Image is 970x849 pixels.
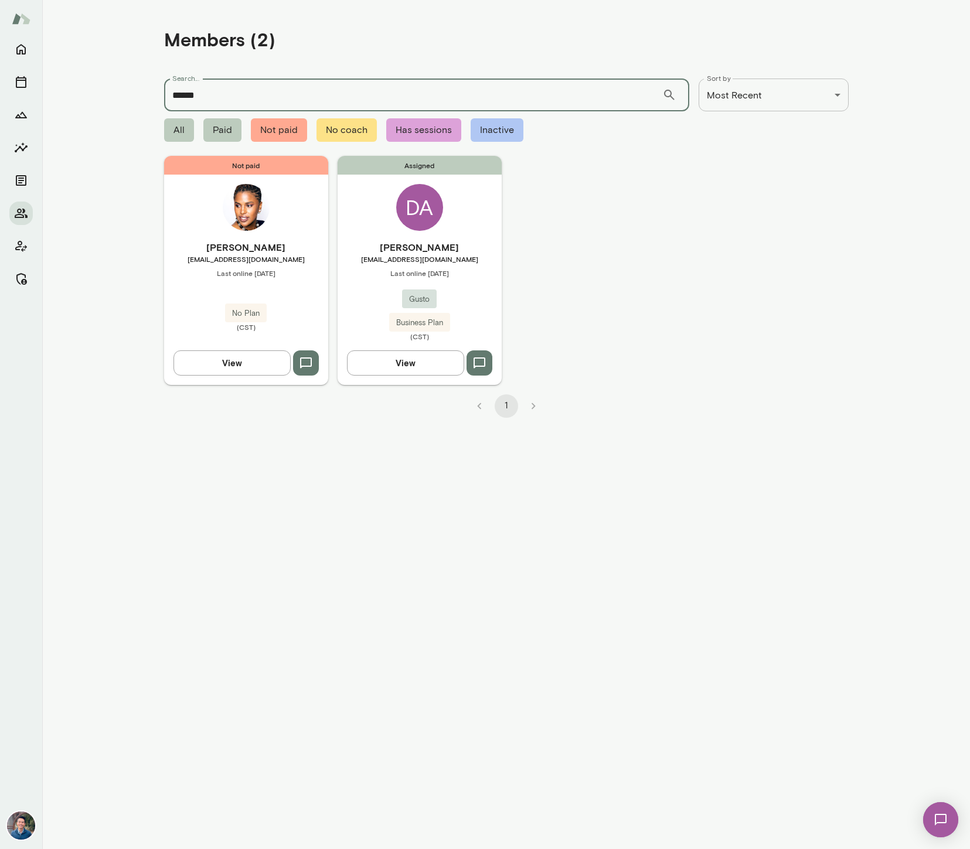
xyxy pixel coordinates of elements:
[9,136,33,159] button: Insights
[164,268,328,278] span: Last online [DATE]
[12,8,30,30] img: Mento
[389,317,450,329] span: Business Plan
[9,103,33,127] button: Growth Plan
[9,234,33,258] button: Client app
[495,394,518,418] button: page 1
[386,118,461,142] span: Has sessions
[164,118,194,142] span: All
[338,254,502,264] span: [EMAIL_ADDRESS][DOMAIN_NAME]
[9,202,33,225] button: Members
[396,184,443,231] div: DA
[164,28,275,50] h4: Members (2)
[164,240,328,254] h6: [PERSON_NAME]
[347,350,464,375] button: View
[402,294,437,305] span: Gusto
[225,308,267,319] span: No Plan
[338,332,502,341] span: (CST)
[9,37,33,61] button: Home
[164,156,328,175] span: Not paid
[9,169,33,192] button: Documents
[9,70,33,94] button: Sessions
[338,240,502,254] h6: [PERSON_NAME]
[338,268,502,278] span: Last online [DATE]
[164,322,328,332] span: (CST)
[203,118,241,142] span: Paid
[164,254,328,264] span: [EMAIL_ADDRESS][DOMAIN_NAME]
[471,118,523,142] span: Inactive
[172,73,199,83] label: Search...
[466,394,547,418] nav: pagination navigation
[338,156,502,175] span: Assigned
[316,118,377,142] span: No coach
[9,267,33,291] button: Manage
[173,350,291,375] button: View
[707,73,731,83] label: Sort by
[223,184,270,231] img: Dwetri Addy
[251,118,307,142] span: Not paid
[164,385,849,418] div: pagination
[699,79,849,111] div: Most Recent
[7,812,35,840] img: Alex Yu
